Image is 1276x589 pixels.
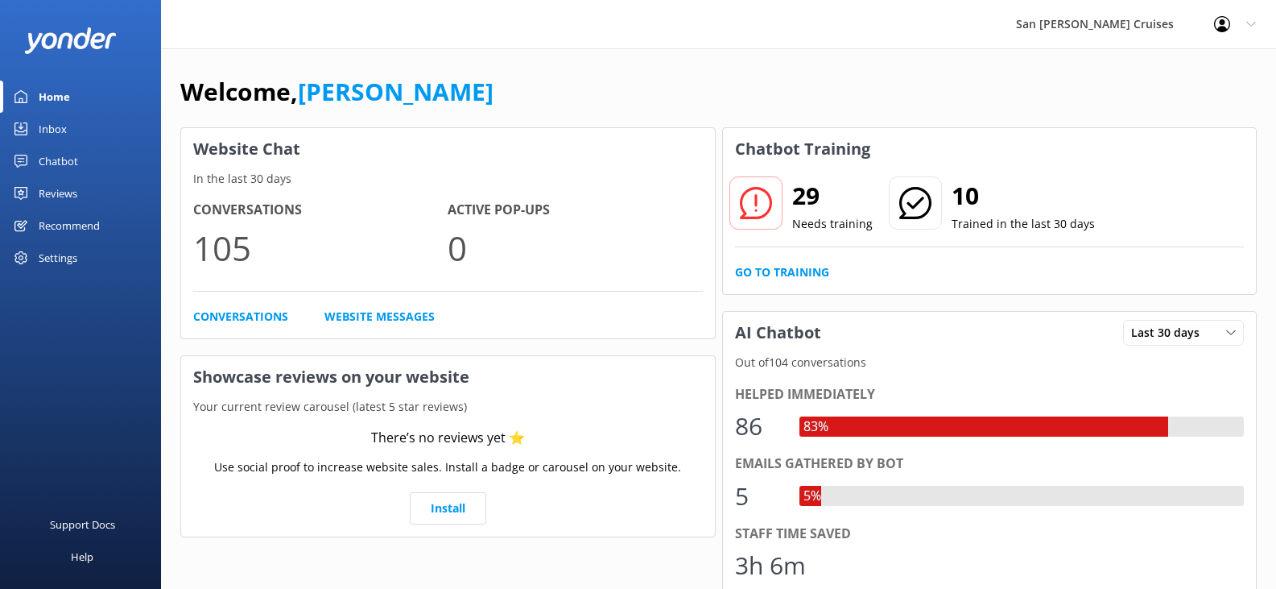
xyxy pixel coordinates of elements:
p: 105 [193,221,448,275]
h4: Conversations [193,200,448,221]
div: 83% [799,417,832,438]
div: Emails gathered by bot [735,454,1245,475]
h2: 29 [792,176,873,215]
h3: AI Chatbot [723,312,833,354]
div: 86 [735,407,783,446]
div: Home [39,81,70,113]
h4: Active Pop-ups [448,200,702,221]
p: 0 [448,221,702,275]
div: There’s no reviews yet ⭐ [371,428,525,449]
p: In the last 30 days [181,170,715,188]
span: Last 30 days [1131,324,1209,342]
h3: Chatbot Training [723,128,882,170]
p: Use social proof to increase website sales. Install a badge or carousel on your website. [214,458,681,476]
div: Staff time saved [735,524,1245,545]
a: [PERSON_NAME] [298,75,493,108]
p: Needs training [792,215,873,233]
a: Website Messages [324,308,435,326]
div: 5 [735,477,783,516]
h3: Showcase reviews on your website [181,356,715,398]
div: Helped immediately [735,384,1245,405]
p: Trained in the last 30 days [952,215,1095,233]
h2: 10 [952,176,1095,215]
div: Settings [39,242,77,274]
div: Reviews [39,177,77,209]
h1: Welcome, [180,73,493,111]
div: Recommend [39,209,100,242]
div: Help [71,541,93,573]
a: Go to Training [735,263,829,281]
div: Chatbot [39,145,78,177]
h3: Website Chat [181,128,715,170]
p: Your current review carousel (latest 5 star reviews) [181,398,715,416]
div: Inbox [39,113,67,145]
div: 3h 6m [735,546,806,585]
a: Install [410,492,486,525]
div: 5% [799,486,825,507]
div: Support Docs [50,508,115,541]
a: Conversations [193,308,288,326]
p: Out of 104 conversations [723,354,1257,371]
img: yonder-white-logo.png [24,27,117,54]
